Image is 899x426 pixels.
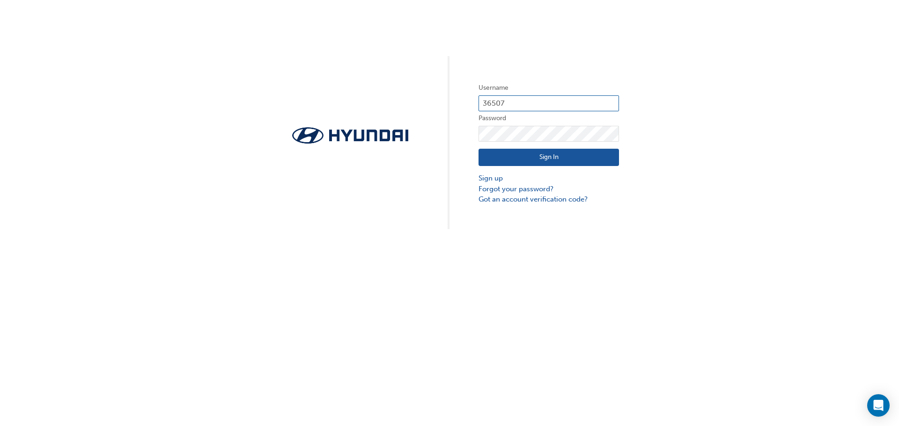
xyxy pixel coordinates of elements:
[479,184,619,195] a: Forgot your password?
[479,149,619,166] button: Sign In
[867,394,890,417] div: Open Intercom Messenger
[479,194,619,205] a: Got an account verification code?
[280,124,420,146] img: Trak
[479,95,619,111] input: Username
[479,82,619,94] label: Username
[479,173,619,184] a: Sign up
[479,113,619,124] label: Password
